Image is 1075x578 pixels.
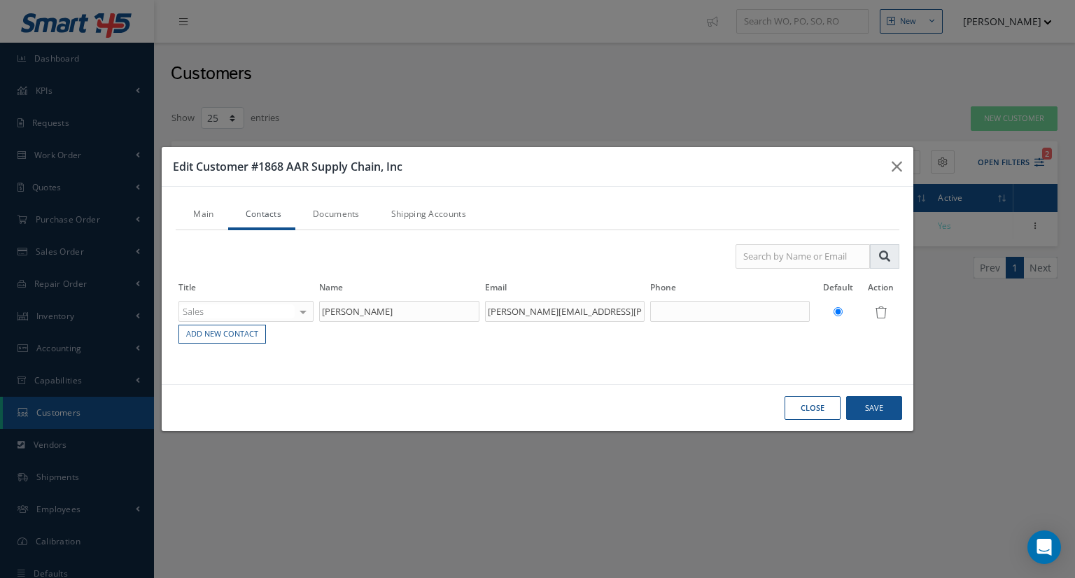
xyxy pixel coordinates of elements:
h3: Edit Customer #1868 AAR Supply Chain, Inc [173,158,880,175]
th: Action [863,280,899,299]
button: Close [785,396,841,421]
th: Name [316,280,482,299]
th: Phone [647,280,813,299]
a: Documents [295,201,374,230]
a: Add New Contact [179,325,266,344]
a: Main [176,201,227,230]
th: Default [813,280,863,299]
th: Email [482,280,647,299]
a: Remove Item [875,308,887,320]
input: Search by Name or Email [736,244,870,269]
th: Title [176,280,316,299]
span: Sales [179,304,295,318]
div: Open Intercom Messenger [1027,530,1061,564]
a: Contacts [228,201,295,230]
button: Save [846,396,902,421]
a: Shipping Accounts [374,201,480,230]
